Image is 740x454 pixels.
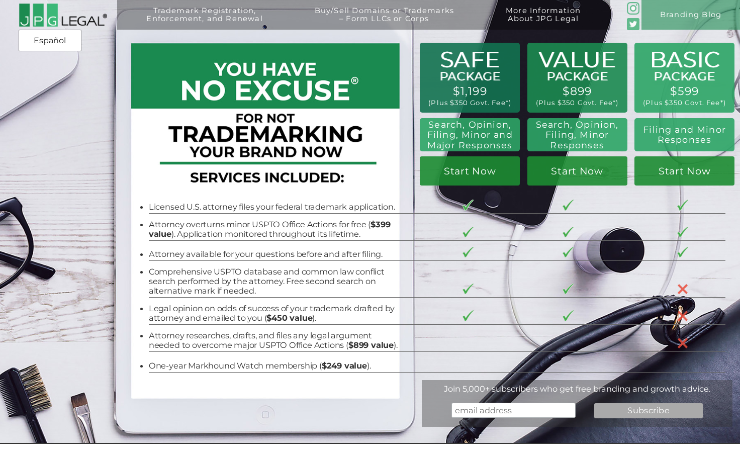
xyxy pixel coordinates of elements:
input: Subscribe [594,403,703,418]
img: checkmark-border-3.png [677,200,688,210]
li: Attorney overturns minor USPTO Office Actions for free ( ). Application monitored throughout its ... [149,220,398,239]
img: X-30-3.png [677,310,688,321]
h2: Search, Opinion, Filing, Minor Responses [533,120,621,151]
a: Trademark Registration,Enforcement, and Renewal [124,7,285,36]
a: Start Now [634,156,734,186]
div: Join 5,000+ subscribers who get free branding and growth advice. [422,384,732,394]
li: Attorney researches, drafts, and files any legal argument needed to overcome major USPTO Office A... [149,331,398,350]
h2: Filing and Minor Responses [640,125,728,145]
img: checkmark-border-3.png [677,247,688,257]
a: Buy/Sell Domains or Trademarks– Form LLCs or Corps [293,7,477,36]
img: checkmark-border-3.png [677,227,688,237]
img: X-30-3.png [677,337,688,348]
img: checkmark-border-3.png [563,200,574,210]
img: checkmark-border-3.png [563,227,574,237]
img: 2016-logo-black-letters-3-r.png [19,3,108,27]
img: checkmark-border-3.png [462,284,474,294]
img: checkmark-border-3.png [462,200,474,210]
a: Start Now [420,156,520,186]
h2: Search, Opinion, Filing, Minor and Major Responses [424,120,515,151]
a: Español [22,32,78,50]
b: $450 value [266,313,312,323]
b: $399 value [149,219,391,239]
img: checkmark-border-3.png [462,227,474,237]
img: checkmark-border-3.png [563,310,574,321]
img: checkmark-border-3.png [462,247,474,257]
li: Comprehensive USPTO database and common law conflict search performed by the attorney. Free secon... [149,267,398,296]
li: One-year Markhound Watch membership ( ). [149,361,398,371]
img: checkmark-border-3.png [563,284,574,294]
input: email address [451,403,576,417]
li: Licensed U.S. attorney files your federal trademark application. [149,202,398,212]
li: Legal opinion on odds of success of your trademark drafted by attorney and emailed to you ( ). [149,304,398,323]
img: X-30-3.png [677,284,688,295]
img: checkmark-border-3.png [462,310,474,321]
b: $899 value [348,340,394,350]
a: More InformationAbout JPG Legal [484,7,603,36]
img: glyph-logo_May2016-green3-90.png [627,2,639,15]
img: Twitter_Social_Icon_Rounded_Square_Color-mid-green3-90.png [627,18,639,31]
li: Attorney available for your questions before and after filing. [149,249,398,259]
a: Start Now [527,156,627,186]
img: checkmark-border-3.png [563,247,574,257]
b: $249 value [322,360,367,371]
